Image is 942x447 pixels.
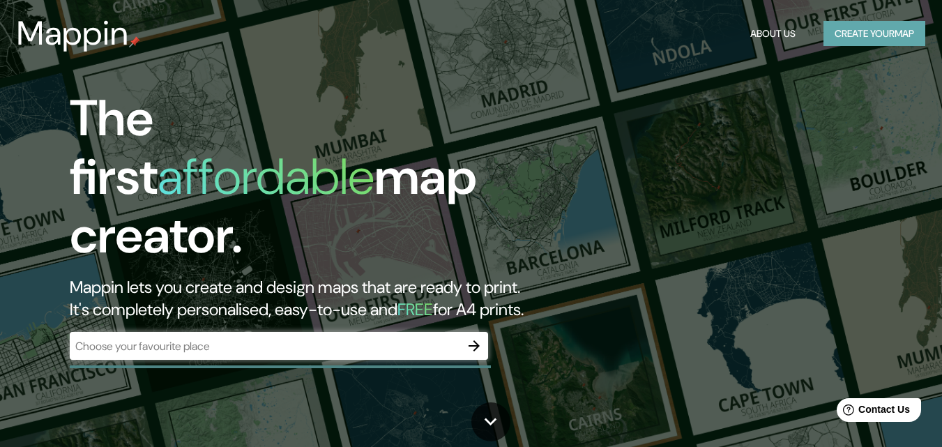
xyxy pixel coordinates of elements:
[397,298,433,320] h5: FREE
[818,393,927,432] iframe: Help widget launcher
[70,89,541,276] h1: The first map creator.
[823,21,925,47] button: Create yourmap
[158,144,374,209] h1: affordable
[70,276,541,321] h2: Mappin lets you create and design maps that are ready to print. It's completely personalised, eas...
[745,21,801,47] button: About Us
[129,36,140,47] img: mappin-pin
[17,14,129,53] h3: Mappin
[70,338,460,354] input: Choose your favourite place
